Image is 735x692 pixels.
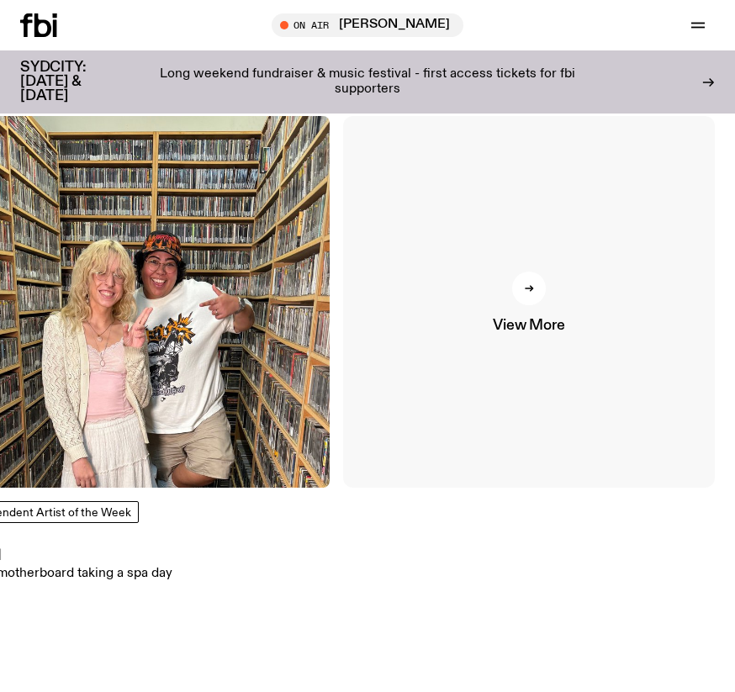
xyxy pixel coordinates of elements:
h3: SYDCITY: [DATE] & [DATE] [20,61,128,103]
span: View More [493,319,564,333]
p: Long weekend fundraiser & music festival - first access tickets for fbi supporters [141,67,594,97]
a: View More [343,116,715,488]
button: On Air[PERSON_NAME] [272,13,463,37]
